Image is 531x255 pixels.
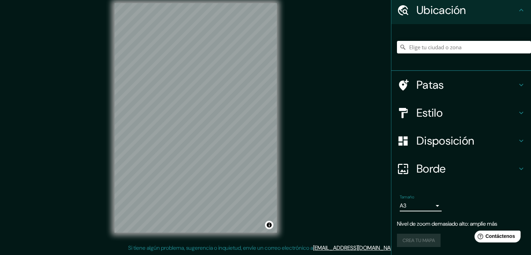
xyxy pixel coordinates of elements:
[391,155,531,183] div: Borde
[397,220,497,227] font: Nivel de zoom demasiado alto: amplíe más
[265,221,273,229] button: Activar o desactivar atribución
[397,41,531,53] input: Elige tu ciudad o zona
[416,133,474,148] font: Disposición
[416,105,443,120] font: Estilo
[469,228,523,247] iframe: Lanzador de widgets de ayuda
[391,71,531,99] div: Patas
[391,99,531,127] div: Estilo
[115,3,277,233] canvas: Mapa
[416,161,446,176] font: Borde
[400,202,406,209] font: A3
[313,244,399,252] a: [EMAIL_ADDRESS][DOMAIN_NAME]
[391,127,531,155] div: Disposición
[400,200,442,211] div: A3
[400,194,414,200] font: Tamaño
[416,78,444,92] font: Patas
[128,244,313,252] font: Si tiene algún problema, sugerencia o inquietud, envíe un correo electrónico a
[416,3,466,17] font: Ubicación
